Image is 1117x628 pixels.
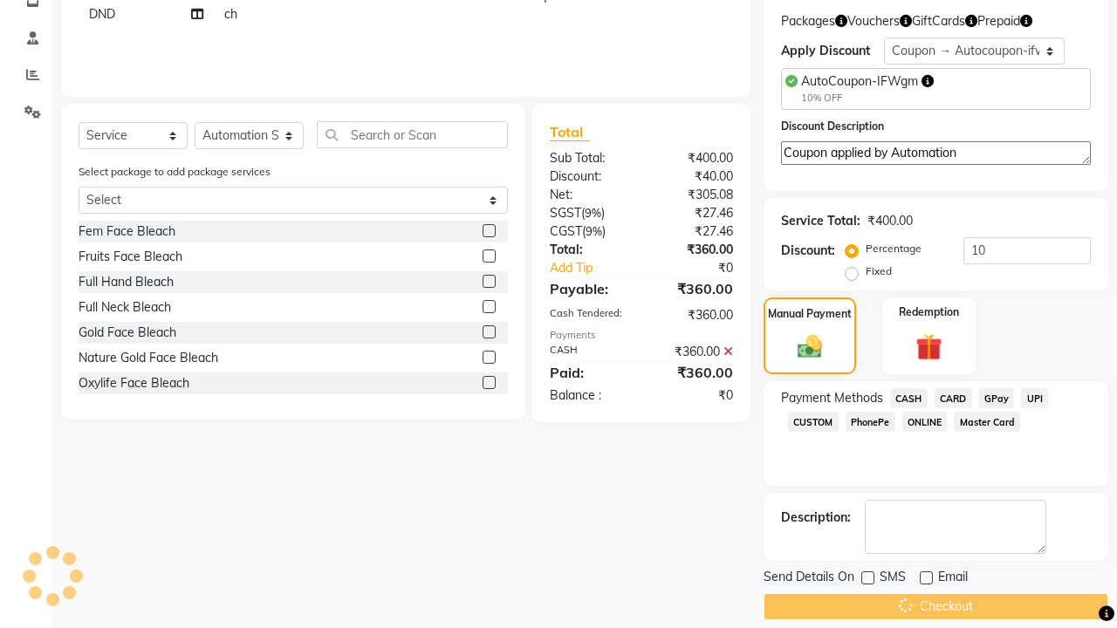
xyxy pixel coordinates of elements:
[537,259,659,277] a: Add Tip
[79,324,176,342] div: Gold Face Bleach
[781,119,884,134] label: Discount Description
[537,306,641,324] div: Cash Tendered:
[550,223,582,239] span: CGST
[866,263,892,279] label: Fixed
[586,224,602,238] span: 9%
[79,222,175,241] div: Fem Face Bleach
[79,374,189,392] div: Oxylife Face Bleach
[641,241,746,259] div: ₹360.00
[537,241,641,259] div: Total:
[781,389,883,407] span: Payment Methods
[79,248,182,266] div: Fruits Face Bleach
[537,278,641,299] div: Payable:
[641,222,746,241] div: ₹27.46
[537,343,641,361] div: CASH
[781,42,884,60] div: Apply Discount
[641,343,746,361] div: ₹360.00
[537,167,641,186] div: Discount:
[979,388,1015,408] span: GPay
[902,412,948,432] span: ONLINE
[890,388,928,408] span: CASH
[79,349,218,367] div: Nature Gold Face Bleach
[641,204,746,222] div: ₹27.46
[846,412,895,432] span: PhonePe
[977,12,1020,31] span: Prepaid
[550,205,581,221] span: SGST
[790,332,831,361] img: _cash.svg
[659,259,746,277] div: ₹0
[641,167,746,186] div: ₹40.00
[537,186,641,204] div: Net:
[641,278,746,299] div: ₹360.00
[935,388,972,408] span: CARD
[847,12,900,31] span: Vouchers
[781,212,860,230] div: Service Total:
[866,241,922,256] label: Percentage
[908,331,951,364] img: _gift.svg
[912,12,965,31] span: GiftCards
[880,568,906,590] span: SMS
[641,362,746,383] div: ₹360.00
[899,304,959,320] label: Redemption
[317,121,508,148] input: Search or Scan
[641,306,746,324] div: ₹360.00
[79,164,271,180] label: Select package to add package services
[585,206,601,220] span: 9%
[801,91,934,106] div: 10% OFF
[550,123,590,141] span: Total
[954,412,1020,432] span: Master Card
[938,568,968,590] span: Email
[781,12,835,31] span: Packages
[867,212,913,230] div: ₹400.00
[641,186,746,204] div: ₹305.08
[641,149,746,167] div: ₹400.00
[764,568,854,590] span: Send Details On
[537,222,641,241] div: ( )
[768,306,852,322] label: Manual Payment
[1021,388,1048,408] span: UPI
[781,242,835,260] div: Discount:
[79,298,171,317] div: Full Neck Bleach
[550,328,733,343] div: Payments
[537,204,641,222] div: ( )
[537,149,641,167] div: Sub Total:
[537,362,641,383] div: Paid:
[781,509,851,527] div: Description:
[641,386,746,405] div: ₹0
[537,386,641,405] div: Balance :
[79,273,174,291] div: Full Hand Bleach
[788,412,839,432] span: CUSTOM
[801,73,918,89] span: AutoCoupon-IFWgm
